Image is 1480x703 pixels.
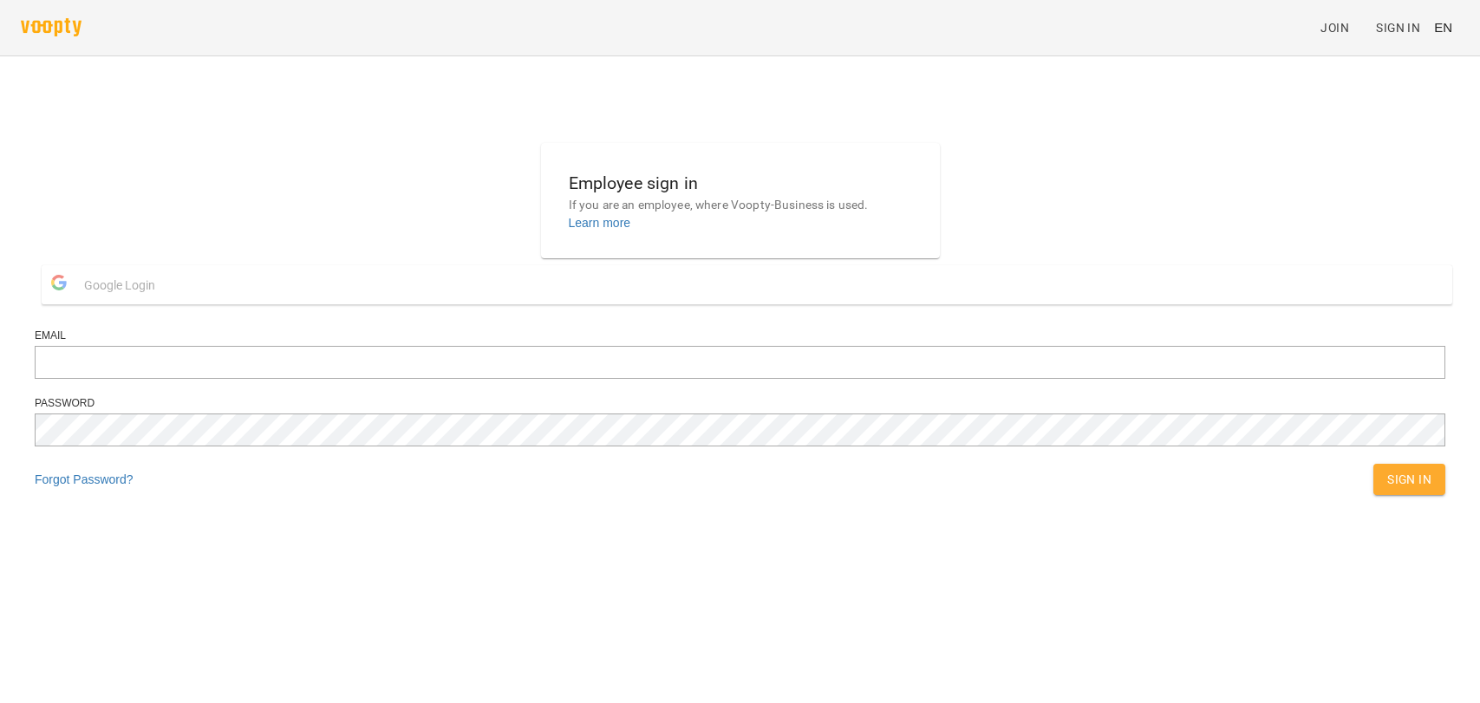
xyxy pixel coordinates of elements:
[555,156,926,245] button: Employee sign inIf you are an employee, where Voopty-Business is used.Learn more
[569,170,912,197] h6: Employee sign in
[84,268,164,303] span: Google Login
[35,396,1445,411] div: Password
[1314,12,1369,43] a: Join
[42,265,1452,304] button: Google Login
[21,18,81,36] img: voopty.png
[569,197,912,214] p: If you are an employee, where Voopty-Business is used.
[1434,18,1452,36] span: EN
[1369,12,1427,43] a: Sign In
[1376,17,1420,38] span: Sign In
[1320,17,1349,38] span: Join
[35,472,134,486] a: Forgot Password?
[1373,464,1445,495] button: Sign In
[35,329,1445,343] div: Email
[1427,11,1459,43] button: EN
[1387,469,1431,490] span: Sign In
[569,216,631,230] a: Learn more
